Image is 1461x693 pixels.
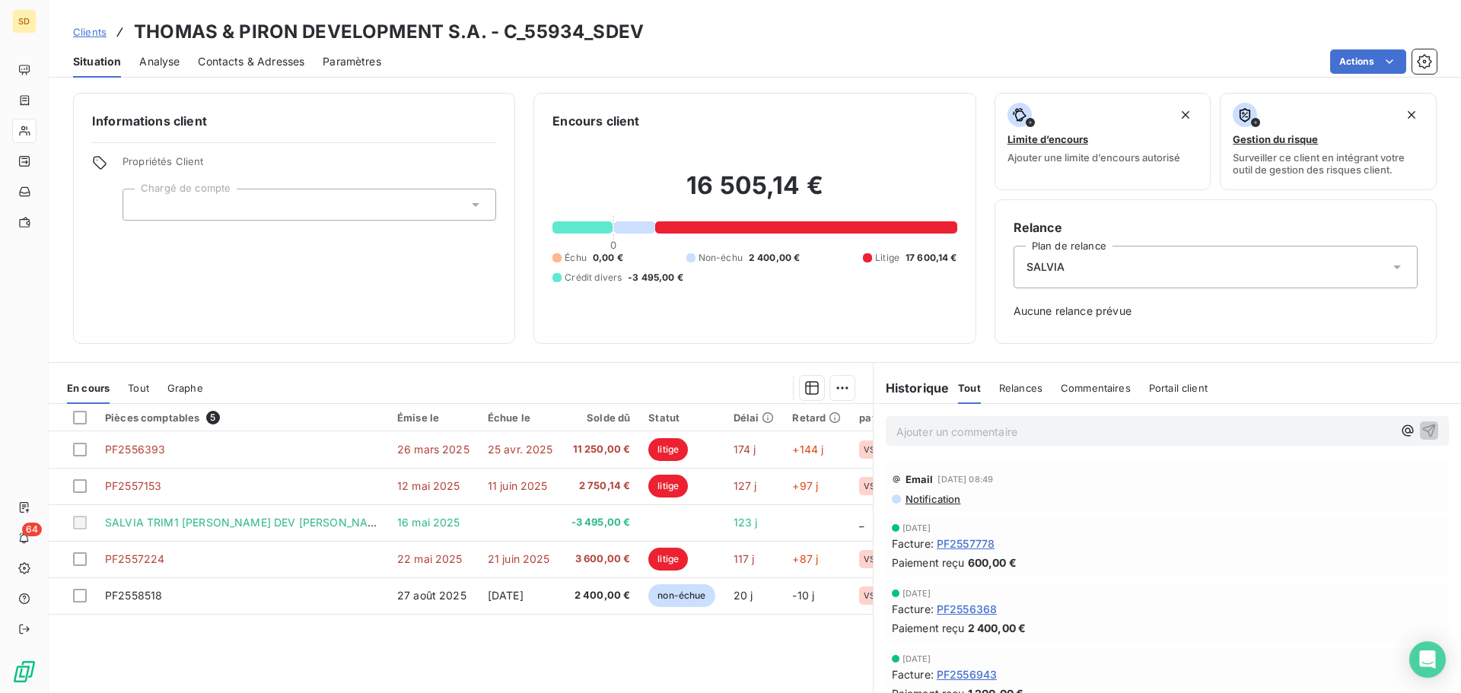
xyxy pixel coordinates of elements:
[734,412,775,424] div: Délai
[1330,49,1406,74] button: Actions
[864,482,892,491] span: VSEPA
[1409,641,1446,678] div: Open Intercom Messenger
[206,411,220,424] span: 5
[937,475,993,484] span: [DATE] 08:49
[397,516,460,529] span: 16 mai 2025
[734,589,753,602] span: 20 j
[995,93,1211,190] button: Limite d’encoursAjouter une limite d’encours autorisé
[397,443,469,456] span: 26 mars 2025
[105,479,161,492] span: PF2557153
[571,478,631,494] span: 2 750,14 €
[892,536,934,552] span: Facture :
[792,589,814,602] span: -10 j
[892,620,965,636] span: Paiement reçu
[734,516,758,529] span: 123 j
[105,411,379,424] div: Pièces comptables
[902,523,931,532] span: [DATE]
[892,601,934,617] span: Facture :
[792,552,818,565] span: +87 j
[648,548,688,571] span: litige
[1027,259,1065,275] span: SALVIA
[999,382,1042,394] span: Relances
[699,251,743,265] span: Non-échu
[1007,151,1180,164] span: Ajouter une limite d’encours autorisé
[552,112,639,130] h6: Encours client
[12,9,37,33] div: SD
[1007,133,1088,145] span: Limite d’encours
[198,54,304,69] span: Contacts & Adresses
[902,589,931,598] span: [DATE]
[864,445,892,454] span: VSEPA
[397,412,469,424] div: Émise le
[571,515,631,530] span: -3 495,00 €
[859,412,954,424] div: paymentTypeCode
[167,382,203,394] span: Graphe
[488,589,524,602] span: [DATE]
[904,493,961,505] span: Notification
[67,382,110,394] span: En cours
[734,479,757,492] span: 127 j
[610,239,616,251] span: 0
[1061,382,1131,394] span: Commentaires
[792,412,841,424] div: Retard
[937,536,995,552] span: PF2557778
[734,552,755,565] span: 117 j
[571,442,631,457] span: 11 250,00 €
[1233,151,1424,176] span: Surveiller ce client en intégrant votre outil de gestion des risques client.
[734,443,756,456] span: 174 j
[968,555,1017,571] span: 600,00 €
[1014,218,1418,237] h6: Relance
[859,516,864,529] span: _
[323,54,381,69] span: Paramètres
[12,660,37,684] img: Logo LeanPay
[875,251,899,265] span: Litige
[958,382,981,394] span: Tout
[92,112,496,130] h6: Informations client
[128,382,149,394] span: Tout
[123,155,496,176] span: Propriétés Client
[105,552,164,565] span: PF2557224
[792,479,818,492] span: +97 j
[105,516,784,529] span: SALVIA TRIM1 [PERSON_NAME] DEV [PERSON_NAME] DEVELOPMENT S. A. SALVIA TRIM1 SALVIA TRIM1 PT [GEOG...
[134,18,644,46] h3: THOMAS & PIRON DEVELOPMENT S.A. - C_55934_SDEV
[397,552,463,565] span: 22 mai 2025
[1014,304,1418,319] span: Aucune relance prévue
[488,552,550,565] span: 21 juin 2025
[73,24,107,40] a: Clients
[648,475,688,497] span: litige
[105,589,162,602] span: PF2558518
[565,271,622,285] span: Crédit divers
[397,589,466,602] span: 27 août 2025
[864,555,892,564] span: VSEPA
[571,552,631,567] span: 3 600,00 €
[593,251,623,265] span: 0,00 €
[892,555,965,571] span: Paiement reçu
[105,443,165,456] span: PF2556393
[892,666,934,682] span: Facture :
[902,654,931,663] span: [DATE]
[749,251,801,265] span: 2 400,00 €
[648,412,715,424] div: Statut
[906,473,934,485] span: Email
[648,438,688,461] span: litige
[968,620,1027,636] span: 2 400,00 €
[135,198,148,211] input: Ajouter une valeur
[571,588,631,603] span: 2 400,00 €
[139,54,180,69] span: Analyse
[792,443,823,456] span: +144 j
[488,479,548,492] span: 11 juin 2025
[1149,382,1208,394] span: Portail client
[22,523,42,536] span: 64
[73,26,107,38] span: Clients
[1233,133,1318,145] span: Gestion du risque
[552,170,956,216] h2: 16 505,14 €
[628,271,683,285] span: -3 495,00 €
[906,251,957,265] span: 17 600,14 €
[397,479,460,492] span: 12 mai 2025
[571,412,631,424] div: Solde dû
[565,251,587,265] span: Échu
[937,601,997,617] span: PF2556368
[488,412,553,424] div: Échue le
[488,443,553,456] span: 25 avr. 2025
[73,54,121,69] span: Situation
